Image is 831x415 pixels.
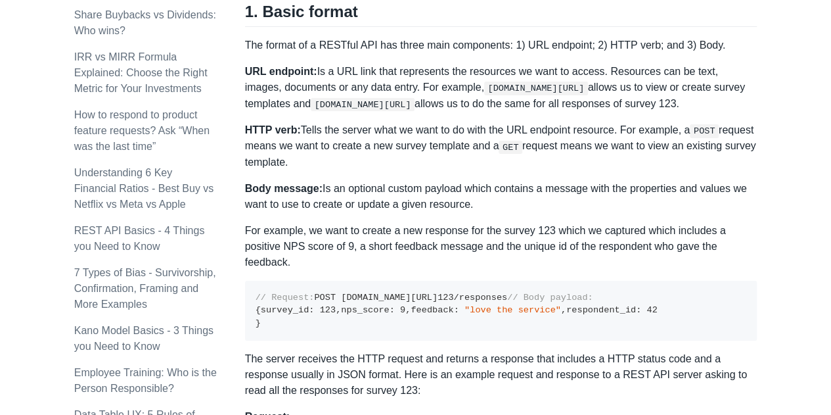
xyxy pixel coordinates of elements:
a: 7 Types of Bias - Survivorship, Confirmation, Framing and More Examples [74,267,216,310]
p: For example, we want to create a new response for the survey 123 which we captured which includes... [245,223,757,270]
strong: URL endpoint: [245,66,317,77]
a: Share Buybacks vs Dividends: Who wins? [74,9,216,36]
a: How to respond to product feature requests? Ask “When was the last time” [74,109,210,152]
span: : [454,305,459,315]
span: 123 [320,305,336,315]
strong: Body message: [245,183,323,194]
span: , [561,305,566,315]
a: IRR vs MIRR Formula Explained: Choose the Right Metric for Your Investments [74,51,208,94]
span: : [309,305,314,315]
span: : [390,305,395,315]
span: "love the service" [464,305,561,315]
a: Kano Model Basics - 3 Things you Need to Know [74,325,213,352]
p: The server receives the HTTP request and returns a response that includes a HTTP status code and ... [245,351,757,399]
a: Employee Training: Who is the Person Responsible? [74,367,217,394]
span: // Body payload: [507,293,593,303]
p: Is a URL link that represents the resources we want to access. Resources can be text, images, doc... [245,64,757,112]
span: } [256,318,261,328]
strong: HTTP verb: [245,124,301,135]
code: GET [499,141,522,154]
span: 123 [438,293,453,303]
h2: 1. Basic format [245,2,757,27]
a: Understanding 6 Key Financial Ratios - Best Buy vs Netflix vs Meta vs Apple [74,167,214,210]
span: 9 [400,305,405,315]
a: REST API Basics - 4 Things you Need to Know [74,225,205,252]
span: : [636,305,641,315]
p: The format of a RESTful API has three main components: 1) URL endpoint; 2) HTTP verb; and 3) Body. [245,37,757,53]
span: // Request: [256,293,315,303]
code: [DOMAIN_NAME][URL] [311,98,415,111]
code: [DOMAIN_NAME][URL] [484,82,588,95]
p: Is an optional custom payload which contains a message with the properties and values we want to ... [245,181,757,212]
span: , [336,305,341,315]
span: 42 [646,305,657,315]
span: { [256,305,261,315]
code: POST [DOMAIN_NAME][URL] /responses survey_id nps_score feedback respondent_id [256,293,658,328]
code: POST [690,124,719,137]
p: Tells the server what we want to do with the URL endpoint resource. For example, a request means ... [245,122,757,170]
span: , [405,305,411,315]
